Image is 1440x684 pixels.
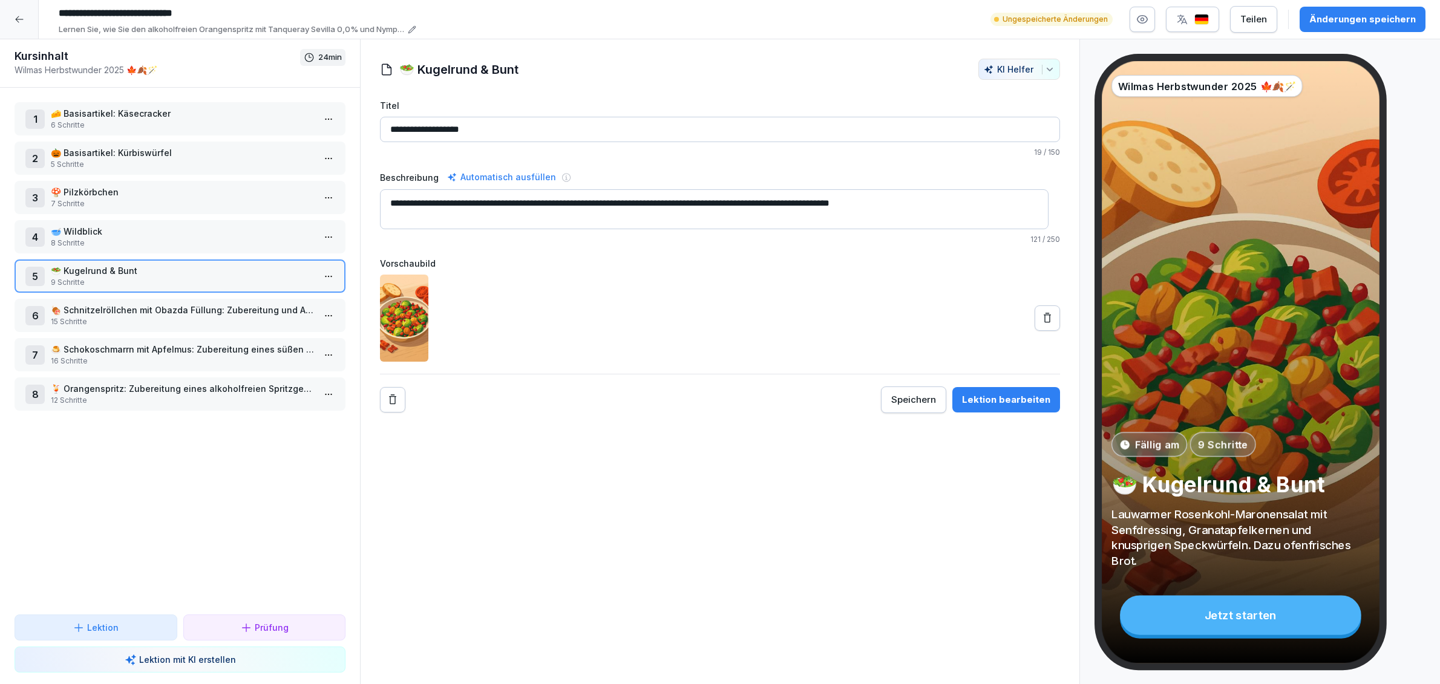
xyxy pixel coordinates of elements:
div: Automatisch ausfüllen [445,170,558,184]
div: Änderungen speichern [1309,13,1416,26]
div: 8🍹 Orangenspritz: Zubereitung eines alkoholfreien Spritzgetränks12 Schritte [15,377,345,411]
p: 5 Schritte [51,159,314,170]
p: 🥗 Kugelrund & Bunt [51,264,314,277]
div: 2 [25,149,45,168]
div: 2🎃 Basisartikel: Kürbiswürfel5 Schritte [15,142,345,175]
button: Prüfung [183,614,346,640]
p: Wilmas Herbstwunder 2025 🍁🍂🪄 [15,64,300,76]
div: 8 [25,385,45,404]
button: Teilen [1230,6,1277,33]
button: Änderungen speichern [1300,7,1425,32]
img: dn9v2pxp7emguje69abm1zaw.png [380,275,428,362]
div: 3🍄 Pilzkörbchen7 Schritte [15,181,345,214]
p: 🍄 Pilzkörbchen [51,186,314,198]
p: 🥗 Kugelrund & Bunt [1111,471,1370,498]
p: Lektion mit KI erstellen [139,653,236,666]
div: Speichern [891,393,936,406]
div: 5🥗 Kugelrund & Bunt9 Schritte [15,259,345,293]
div: Jetzt starten [1120,595,1361,634]
p: / 250 [380,234,1060,245]
img: de.svg [1194,14,1209,25]
div: KI Helfer [984,64,1055,74]
p: 12 Schritte [51,395,314,406]
div: 7 [25,345,45,365]
p: / 150 [380,147,1060,158]
p: 🥣 Wildblick [51,225,314,238]
div: 1🧀 Basisartikel: Käsecracker6 Schritte [15,102,345,135]
p: 16 Schritte [51,356,314,366]
h1: 🥗 Kugelrund & Bunt [399,60,519,79]
div: 6 [25,306,45,325]
p: 🍹 Orangenspritz: Zubereitung eines alkoholfreien Spritzgetränks [51,382,314,395]
p: 24 min [318,51,342,64]
div: 4 [25,227,45,247]
label: Beschreibung [380,171,439,184]
p: 🍖 Schnitzelröllchen mit Obazda Füllung: Zubereitung und Anrichten [51,304,314,316]
div: Teilen [1240,13,1267,26]
span: 121 [1030,235,1041,244]
button: Lektion [15,614,177,640]
p: 15 Schritte [51,316,314,327]
span: 19 [1034,148,1042,157]
button: KI Helfer [978,59,1060,80]
div: 1 [25,109,45,129]
p: 🍮 Schokoschmarrn mit Apfelmus: Zubereitung eines süßen Desserts [51,343,314,356]
div: 3 [25,188,45,207]
p: Prüfung [255,621,289,634]
div: 6🍖 Schnitzelröllchen mit Obazda Füllung: Zubereitung und Anrichten15 Schritte [15,299,345,332]
p: 9 Schritte [1198,437,1248,452]
div: 4🥣 Wildblick8 Schritte [15,220,345,253]
button: Speichern [881,386,946,413]
p: 🧀 Basisartikel: Käsecracker [51,107,314,120]
p: Lernen Sie, wie Sie den alkoholfreien Orangenspritz mit Tanqueray Sevilla 0,0% und Nymphenburg Se... [59,24,404,36]
p: 8 Schritte [51,238,314,249]
p: Lektion [87,621,119,634]
button: Lektion bearbeiten [952,387,1060,412]
p: Ungespeicherte Änderungen [1003,14,1108,25]
div: 5 [25,267,45,286]
p: Wilmas Herbstwunder 2025 🍁🍂🪄 [1118,79,1297,94]
h1: Kursinhalt [15,49,300,64]
div: Lektion bearbeiten [962,393,1050,406]
label: Vorschaubild [380,257,1060,270]
label: Titel [380,99,1060,112]
p: 🎃 Basisartikel: Kürbiswürfel [51,146,314,159]
p: 9 Schritte [51,277,314,288]
p: 7 Schritte [51,198,314,209]
button: Remove [380,387,405,412]
button: Lektion mit KI erstellen [15,647,345,673]
p: 6 Schritte [51,120,314,131]
p: Fällig am [1135,437,1180,452]
p: Lauwarmer Rosenkohl-Maronensalat mit Senfdressing, Granatapfelkernen und knusprigen Speckwürfeln.... [1111,506,1370,568]
div: 7🍮 Schokoschmarrn mit Apfelmus: Zubereitung eines süßen Desserts16 Schritte [15,338,345,371]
